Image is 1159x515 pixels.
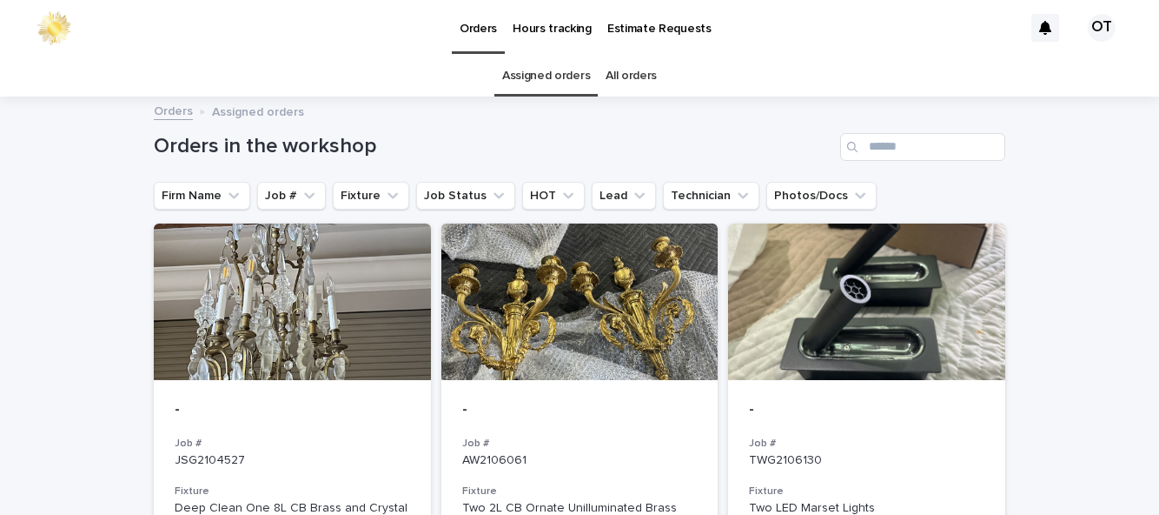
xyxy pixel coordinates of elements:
p: AW2106061 [462,453,698,468]
button: Firm Name [154,182,250,210]
a: All orders [606,56,657,97]
h3: Job # [462,437,698,451]
p: TWG2106130 [749,453,984,468]
p: - [749,401,984,420]
button: Photos/Docs [766,182,877,210]
button: Job # [257,182,326,210]
p: Assigned orders [212,101,304,120]
button: Job Status [416,182,515,210]
h3: Fixture [749,485,984,498]
div: OT [1088,14,1116,42]
p: - [175,401,410,420]
h3: Fixture [175,485,410,498]
h3: Fixture [462,485,698,498]
input: Search [840,133,1005,161]
img: 0ffKfDbyRa2Iv8hnaAqg [35,10,73,45]
h3: Job # [749,437,984,451]
button: Lead [592,182,656,210]
p: - [462,401,698,420]
p: JSG2104527 [175,453,410,468]
button: Technician [663,182,759,210]
h1: Orders in the workshop [154,134,833,159]
button: HOT [522,182,585,210]
button: Fixture [333,182,409,210]
a: Orders [154,100,193,120]
h3: Job # [175,437,410,451]
a: Assigned orders [502,56,590,97]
